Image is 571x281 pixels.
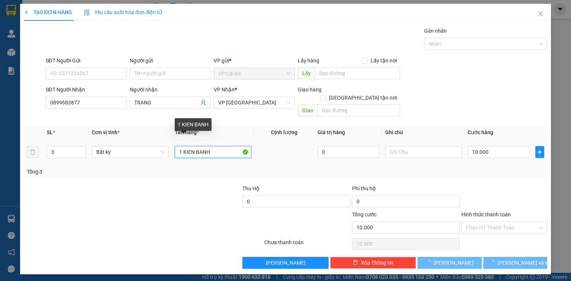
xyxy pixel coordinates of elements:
input: 0 [317,146,379,158]
span: SL [47,129,53,135]
span: Yêu cầu xuất hóa đơn điện tử [84,9,162,15]
span: user-add [200,100,206,106]
button: [PERSON_NAME] và In [483,257,548,269]
div: Người nhận [130,85,211,94]
button: deleteXóa Thông tin [330,257,416,269]
div: Người gửi [130,56,211,65]
span: [PERSON_NAME] và In [497,259,549,267]
button: Close [530,4,551,25]
span: close [538,11,543,17]
span: plus [24,10,29,15]
span: Đơn vị tính [92,129,120,135]
span: VP Cái Bè [218,68,290,79]
span: [GEOGRAPHIC_DATA] tận nơi [326,94,400,102]
input: Ghi Chú [385,146,462,158]
span: [PERSON_NAME] [266,259,306,267]
input: Dọc đường [317,104,400,116]
label: Gán nhãn [424,28,447,34]
th: Ghi chú [382,125,465,140]
span: Lấy hàng [298,58,319,64]
span: Tổng cước [352,211,377,217]
button: [PERSON_NAME] [242,257,328,269]
span: loading [489,260,497,265]
label: Hình thức thanh toán [461,211,511,217]
img: icon [84,10,90,16]
input: Dọc đường [315,67,400,79]
span: Xóa Thông tin [361,259,393,267]
span: Lấy tận nơi [368,56,400,65]
div: Tổng: 3 [27,168,221,176]
span: TẠO ĐƠN HÀNG [24,9,72,15]
button: plus [535,146,544,158]
span: Định lượng [271,129,297,135]
span: Giao hàng [298,87,322,93]
div: VP gửi [214,56,295,65]
span: plus [536,149,544,155]
span: [PERSON_NAME] [434,259,474,267]
div: Chưa thanh toán [264,238,351,251]
div: 1 KIEN BANH [175,118,212,131]
span: VP Nhận [214,87,235,93]
input: VD: Bàn, Ghế [175,146,251,158]
div: Phí thu hộ [352,184,460,196]
span: VP Sài Gòn [218,97,290,108]
button: delete [27,146,39,158]
div: SĐT Người Nhận [46,85,127,94]
span: Giá trị hàng [317,129,345,135]
span: delete [353,260,358,266]
span: Cước hàng [468,129,493,135]
span: Giao [298,104,317,116]
span: Lấy [298,67,315,79]
span: Thu Hộ [242,185,259,191]
button: [PERSON_NAME] [417,257,482,269]
span: loading [426,260,434,265]
span: Bất kỳ [96,146,164,158]
div: SĐT Người Gửi [46,56,127,65]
